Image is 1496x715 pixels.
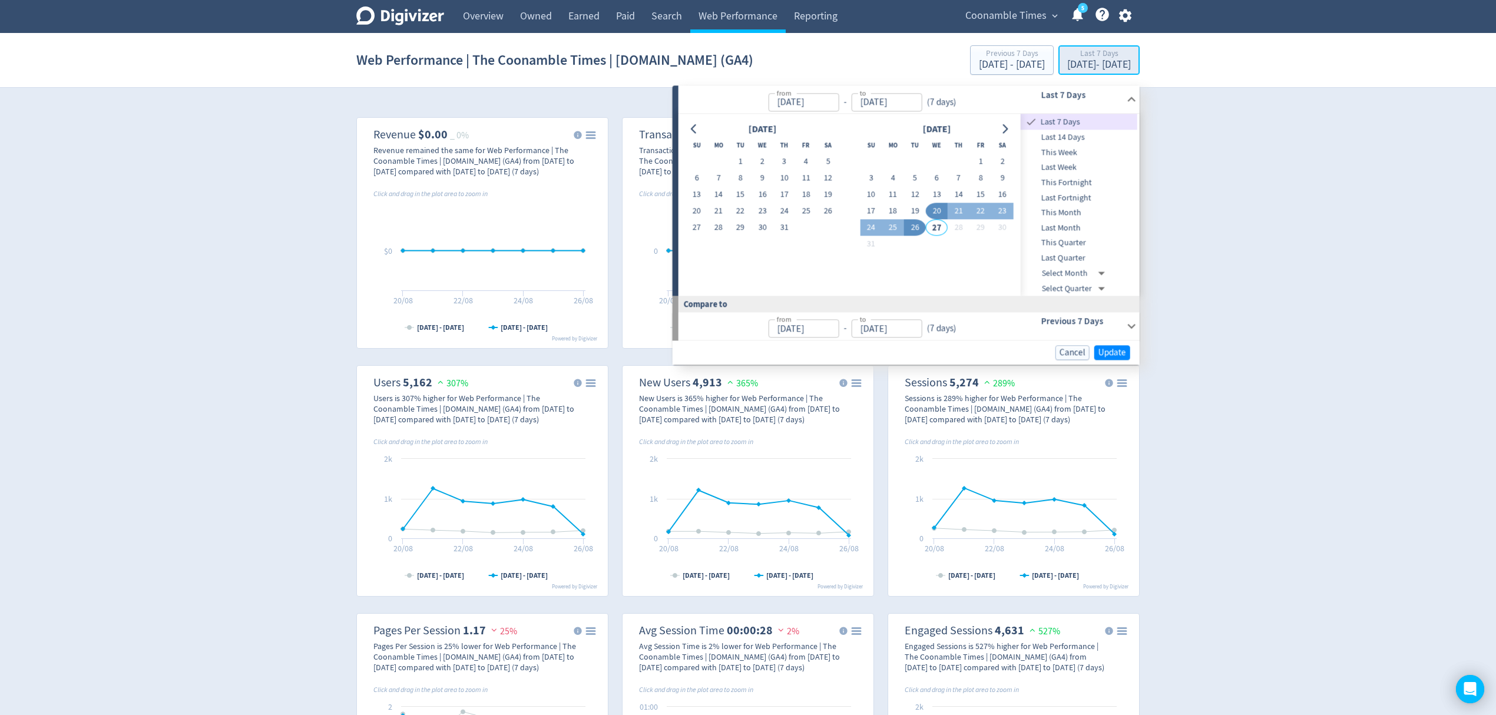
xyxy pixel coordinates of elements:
[683,571,730,580] text: [DATE] - [DATE]
[1042,281,1110,296] div: Select Quarter
[488,625,517,637] span: 25%
[1105,543,1124,554] text: 26/08
[969,154,991,170] button: 1
[639,685,753,694] i: Click and drag in the plot area to zoom in
[922,322,956,336] div: ( 7 days )
[418,127,448,143] strong: $0.00
[707,170,729,187] button: 7
[795,187,817,203] button: 18
[839,543,859,554] text: 26/08
[905,375,947,390] dt: Sessions
[1021,236,1137,251] div: This Quarter
[752,203,773,220] button: 23
[773,170,795,187] button: 10
[488,625,500,634] img: negative-performance.svg
[1032,571,1079,580] text: [DATE] - [DATE]
[773,203,795,220] button: 24
[639,437,753,446] i: Click and drag in the plot area to zoom in
[795,154,817,170] button: 4
[1021,190,1137,206] div: Last Fortnight
[839,322,851,336] div: -
[1021,250,1137,266] div: Last Quarter
[991,203,1013,220] button: 23
[707,220,729,236] button: 28
[860,220,882,236] button: 24
[1027,625,1038,634] img: positive-performance.svg
[362,370,603,591] svg: Users 5,162 307%
[1027,625,1060,637] span: 527%
[639,375,690,390] dt: New Users
[393,543,413,554] text: 20/08
[882,203,904,220] button: 18
[393,295,413,306] text: 20/08
[752,170,773,187] button: 9
[905,437,1019,446] i: Click and drag in the plot area to zoom in
[817,154,839,170] button: 5
[817,583,863,590] text: Powered by Digivizer
[905,641,1108,673] div: Engaged Sessions is 527% higher for Web Performance | The Coonamble Times | [DOMAIN_NAME] (GA4) f...
[1021,114,1137,130] div: Last 7 Days
[659,543,679,554] text: 20/08
[679,114,1140,296] div: from-to(7 days)Last 7 Days
[991,170,1013,187] button: 9
[1078,3,1088,13] a: 5
[969,187,991,203] button: 15
[373,685,488,694] i: Click and drag in the plot area to zoom in
[727,623,773,638] strong: 00:00:28
[373,641,577,673] div: Pages Per Session is 25% lower for Web Performance | The Coonamble Times | [DOMAIN_NAME] (GA4) fr...
[775,625,787,634] img: negative-performance.svg
[860,187,882,203] button: 10
[948,571,995,580] text: [DATE] - [DATE]
[403,375,432,390] strong: 5,162
[744,121,780,137] div: [DATE]
[356,41,753,79] h1: Web Performance | The Coonamble Times | [DOMAIN_NAME] (GA4)
[501,323,548,332] text: [DATE] - [DATE]
[373,145,577,177] div: Revenue remained the same for Web Performance | The Coonamble Times | [DOMAIN_NAME] (GA4) from [D...
[435,378,468,389] span: 307%
[752,220,773,236] button: 30
[450,130,469,141] span: _ 0%
[384,246,392,256] text: $0
[860,170,882,187] button: 3
[1021,191,1137,204] span: Last Fortnight
[1021,161,1137,174] span: Last Week
[719,543,739,554] text: 22/08
[417,323,464,332] text: [DATE] - [DATE]
[904,187,926,203] button: 12
[454,543,473,554] text: 22/08
[417,571,464,580] text: [DATE] - [DATE]
[724,378,736,386] img: positive-performance.svg
[384,494,392,504] text: 1k
[1021,131,1137,144] span: Last 14 Days
[1038,115,1137,128] span: Last 7 Days
[915,494,924,504] text: 1k
[639,641,843,673] div: Avg Session Time is 2% lower for Web Performance | The Coonamble Times | [DOMAIN_NAME] (GA4) from...
[926,203,948,220] button: 20
[752,137,773,154] th: Wednesday
[1021,175,1137,190] div: This Fortnight
[730,220,752,236] button: 29
[388,533,392,544] text: 0
[961,6,1061,25] button: Coonamble Times
[650,454,658,464] text: 2k
[969,170,991,187] button: 8
[693,375,722,390] strong: 4,913
[995,623,1024,638] strong: 4,631
[795,203,817,220] button: 25
[1058,45,1140,75] button: Last 7 Days[DATE]- [DATE]
[639,393,843,425] div: New Users is 365% higher for Web Performance | The Coonamble Times | [DOMAIN_NAME] (GA4) from [DA...
[905,623,992,638] dt: Engaged Sessions
[859,315,866,325] label: to
[1021,207,1137,220] span: This Month
[574,543,593,554] text: 26/08
[373,127,416,142] dt: Revenue
[724,378,758,389] span: 365%
[773,137,795,154] th: Thursday
[948,137,969,154] th: Thursday
[686,220,707,236] button: 27
[654,533,658,544] text: 0
[1021,251,1137,264] span: Last Quarter
[574,295,593,306] text: 26/08
[514,543,533,554] text: 24/08
[627,123,869,343] svg: Transactions 0 _ 0%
